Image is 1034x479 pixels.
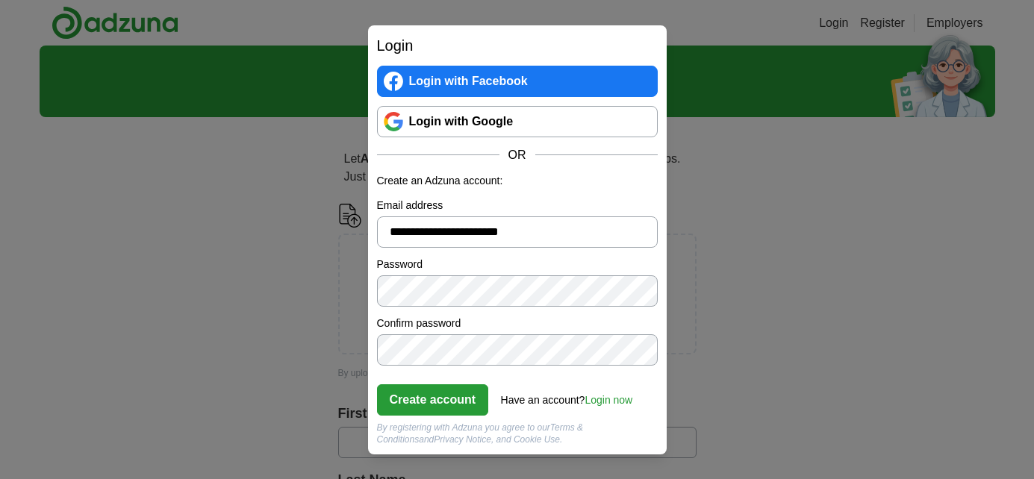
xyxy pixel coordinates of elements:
button: Create account [377,384,489,416]
a: Login now [585,394,632,406]
label: Confirm password [377,316,658,331]
p: Create an Adzuna account: [377,173,658,189]
span: OR [499,146,535,164]
h2: Login [377,34,658,57]
div: By registering with Adzuna you agree to our and , and Cookie Use. [377,422,658,445]
a: Privacy Notice [434,434,491,445]
label: Email address [377,198,658,213]
a: Login with Facebook [377,66,658,97]
label: Password [377,257,658,272]
div: Have an account? [501,383,633,408]
a: Login with Google [377,106,658,137]
a: Terms & Conditions [377,422,584,445]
